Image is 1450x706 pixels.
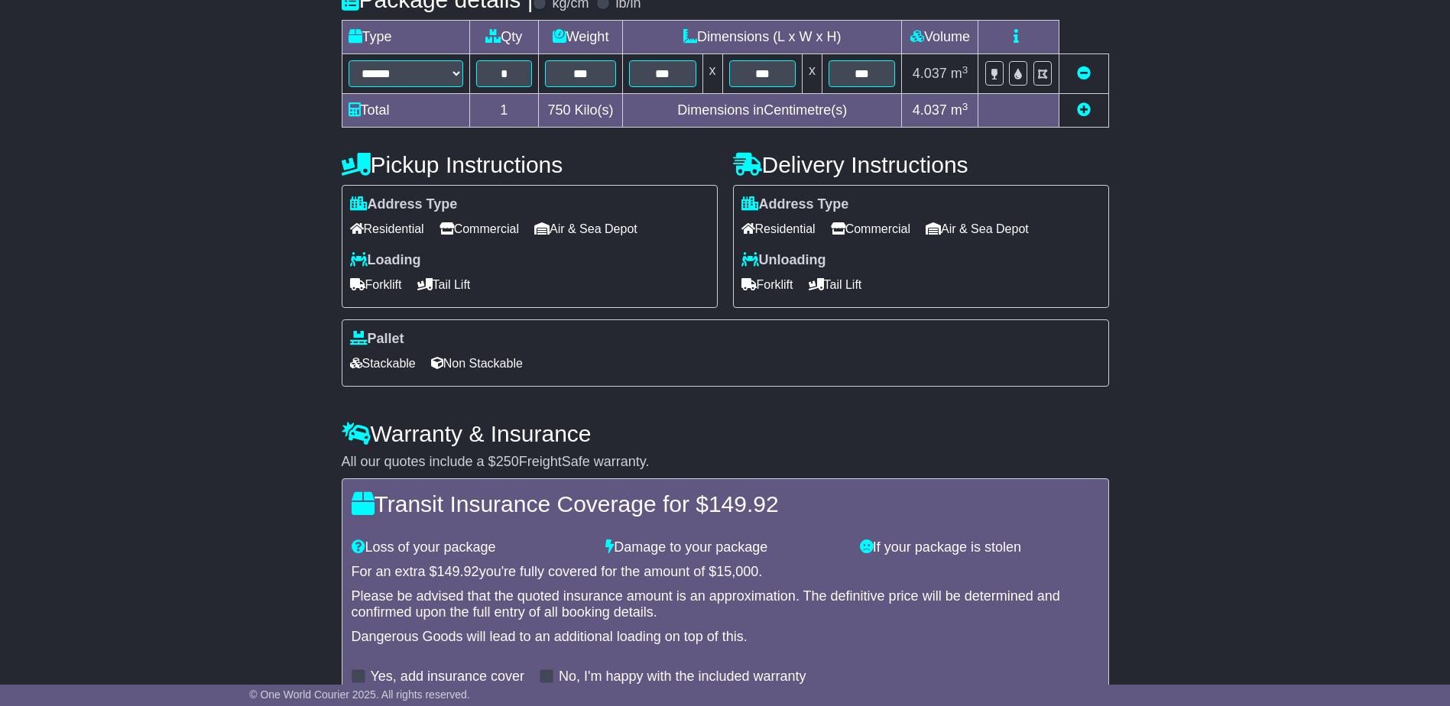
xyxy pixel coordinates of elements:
span: Stackable [350,351,416,375]
span: Forklift [741,273,793,296]
span: Residential [350,217,424,241]
span: Tail Lift [417,273,471,296]
span: 149.92 [709,491,779,517]
span: 750 [548,102,571,118]
span: m [951,66,968,81]
sup: 3 [962,64,968,76]
span: Residential [741,217,816,241]
td: Total [342,94,469,128]
h4: Delivery Instructions [733,152,1109,177]
span: Commercial [831,217,910,241]
span: Air & Sea Depot [926,217,1029,241]
td: Type [342,21,469,54]
div: For an extra $ you're fully covered for the amount of $ . [352,564,1099,581]
label: No, I'm happy with the included warranty [559,669,806,685]
label: Address Type [741,196,849,213]
span: Tail Lift [809,273,862,296]
span: Forklift [350,273,402,296]
div: Loss of your package [344,539,598,556]
sup: 3 [962,101,968,112]
span: © One World Courier 2025. All rights reserved. [249,688,470,701]
label: Loading [350,252,421,269]
h4: Warranty & Insurance [342,421,1109,446]
span: m [951,102,968,118]
label: Unloading [741,252,826,269]
label: Address Type [350,196,458,213]
td: Weight [539,21,623,54]
h4: Pickup Instructions [342,152,718,177]
div: Dangerous Goods will lead to an additional loading on top of this. [352,629,1099,646]
td: Dimensions (L x W x H) [623,21,902,54]
span: Commercial [440,217,519,241]
label: Pallet [350,331,404,348]
span: 4.037 [913,102,947,118]
td: 1 [469,94,539,128]
span: 250 [496,454,519,469]
td: x [702,54,722,94]
h4: Transit Insurance Coverage for $ [352,491,1099,517]
td: Dimensions in Centimetre(s) [623,94,902,128]
td: x [802,54,822,94]
td: Qty [469,21,539,54]
span: 4.037 [913,66,947,81]
label: Yes, add insurance cover [371,669,524,685]
span: Air & Sea Depot [534,217,637,241]
a: Remove this item [1077,66,1091,81]
div: Damage to your package [598,539,852,556]
span: 149.92 [437,564,479,579]
td: Volume [902,21,978,54]
div: If your package is stolen [852,539,1107,556]
span: Non Stackable [431,351,523,375]
div: Please be advised that the quoted insurance amount is an approximation. The definitive price will... [352,588,1099,621]
span: 15,000 [716,564,758,579]
div: All our quotes include a $ FreightSafe warranty. [342,454,1109,471]
a: Add new item [1077,102,1091,118]
td: Kilo(s) [539,94,623,128]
